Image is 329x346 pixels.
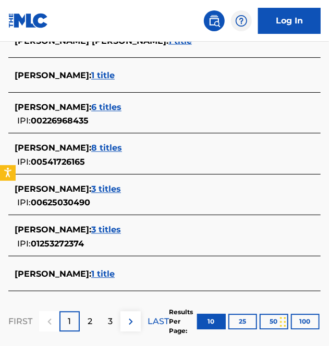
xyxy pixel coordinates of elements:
[91,143,122,153] span: 8 titles
[91,184,121,194] span: 3 titles
[15,184,91,194] span: [PERSON_NAME] :
[91,225,121,235] span: 3 titles
[91,103,121,113] span: 6 titles
[148,316,169,328] p: LAST
[15,225,91,235] span: [PERSON_NAME] :
[280,306,286,338] div: Drag
[91,71,115,81] span: 1 title
[31,116,89,126] span: 00226968435
[91,269,115,279] span: 1 title
[8,13,48,28] img: MLC Logo
[235,15,248,27] img: help
[260,314,288,330] button: 50
[15,143,91,153] span: [PERSON_NAME] :
[15,103,91,113] span: [PERSON_NAME] :
[277,296,329,346] iframe: Chat Widget
[208,15,221,27] img: search
[231,10,252,31] div: Help
[68,316,71,328] p: 1
[31,239,84,249] span: 01253272374
[88,316,92,328] p: 2
[31,157,85,167] span: 00541726165
[15,269,91,279] span: [PERSON_NAME] :
[31,198,90,208] span: 00625030490
[8,316,32,328] p: FIRST
[17,116,31,126] span: IPI:
[17,157,31,167] span: IPI:
[15,71,91,81] span: [PERSON_NAME] :
[15,36,168,46] span: [PERSON_NAME] [PERSON_NAME] :
[258,8,321,34] a: Log In
[17,198,31,208] span: IPI:
[17,239,31,249] span: IPI:
[125,316,137,328] img: right
[204,10,225,31] a: Public Search
[108,316,113,328] p: 3
[197,314,226,330] button: 10
[228,314,257,330] button: 25
[169,308,196,336] p: Results Per Page:
[168,36,192,46] span: 1 title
